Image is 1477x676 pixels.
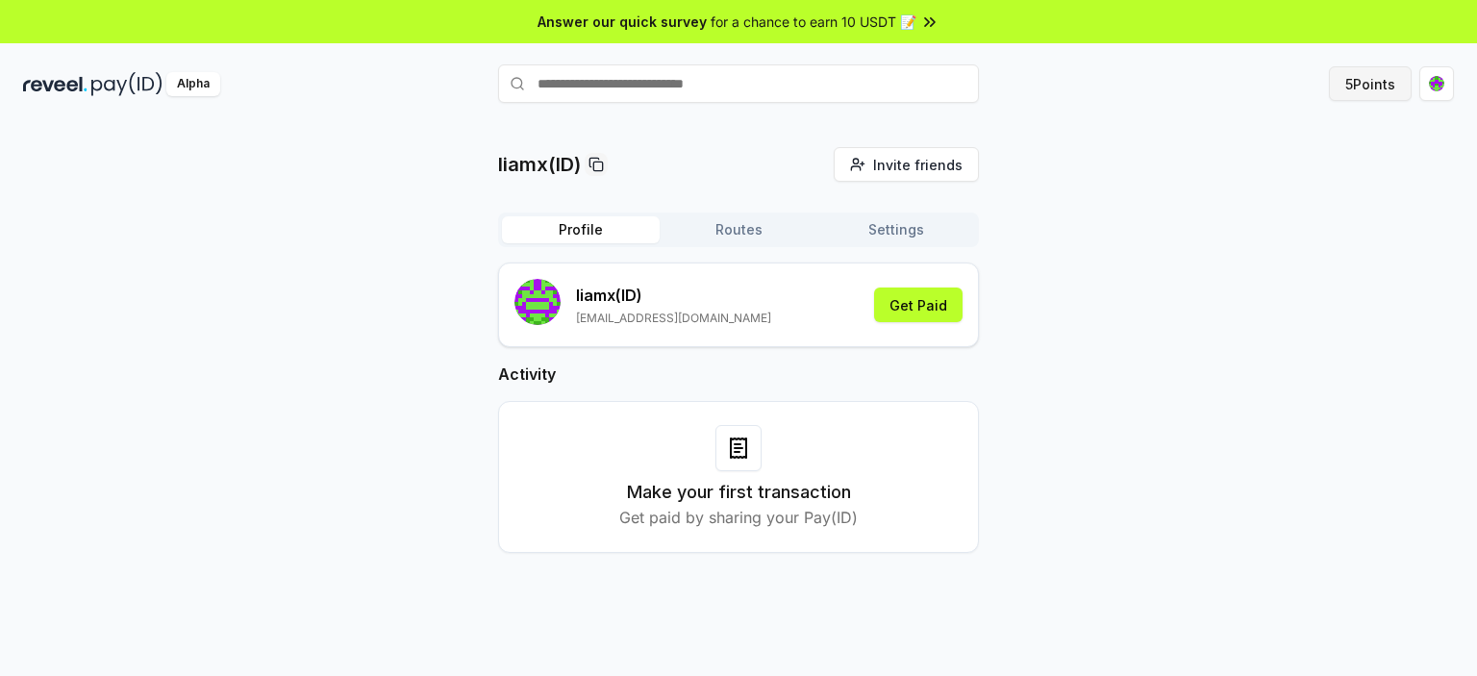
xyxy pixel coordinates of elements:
[711,12,916,32] span: for a chance to earn 10 USDT 📝
[627,479,851,506] h3: Make your first transaction
[498,363,979,386] h2: Activity
[576,311,771,326] p: [EMAIL_ADDRESS][DOMAIN_NAME]
[538,12,707,32] span: Answer our quick survey
[817,216,975,243] button: Settings
[502,216,660,243] button: Profile
[873,155,963,175] span: Invite friends
[619,506,858,529] p: Get paid by sharing your Pay(ID)
[166,72,220,96] div: Alpha
[660,216,817,243] button: Routes
[874,288,963,322] button: Get Paid
[576,284,771,307] p: liamx (ID)
[91,72,163,96] img: pay_id
[834,147,979,182] button: Invite friends
[498,151,581,178] p: liamx(ID)
[1329,66,1412,101] button: 5Points
[23,72,88,96] img: reveel_dark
